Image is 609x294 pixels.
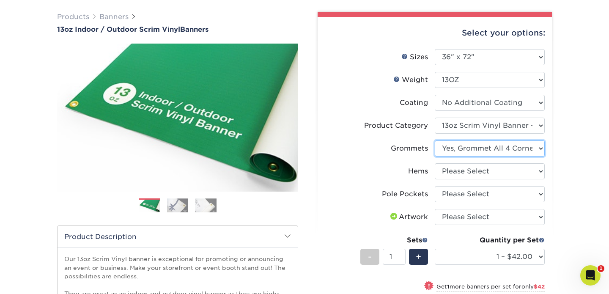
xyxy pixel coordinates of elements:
span: - [368,250,372,263]
a: Products [57,13,89,21]
div: Quantity per Set [435,235,545,245]
span: only [521,283,545,290]
a: 13oz Indoor / Outdoor Scrim VinylBanners [57,25,298,33]
a: Banners [99,13,129,21]
img: Banners 02 [167,198,188,213]
span: $42 [534,283,545,290]
div: Grommets [391,143,428,154]
strong: 1 [447,283,450,290]
span: 1 [598,265,604,272]
span: 13oz Indoor / Outdoor Scrim Vinyl [57,25,180,33]
div: Artwork [389,212,428,222]
img: Banners 03 [195,198,217,213]
div: Product Category [364,121,428,131]
span: ! [428,282,430,291]
div: Select your options: [324,17,545,49]
div: Sizes [401,52,428,62]
div: Hems [408,166,428,176]
div: Sets [360,235,428,245]
iframe: Intercom live chat [580,265,601,286]
span: + [416,250,421,263]
img: 13oz Indoor / Outdoor Scrim Vinyl 01 [57,34,298,201]
div: Weight [393,75,428,85]
img: Banners 01 [139,199,160,214]
div: Coating [400,98,428,108]
h2: Product Description [58,226,298,247]
small: Get more banners per set for [436,283,545,292]
h1: Banners [57,25,298,33]
div: Pole Pockets [382,189,428,199]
